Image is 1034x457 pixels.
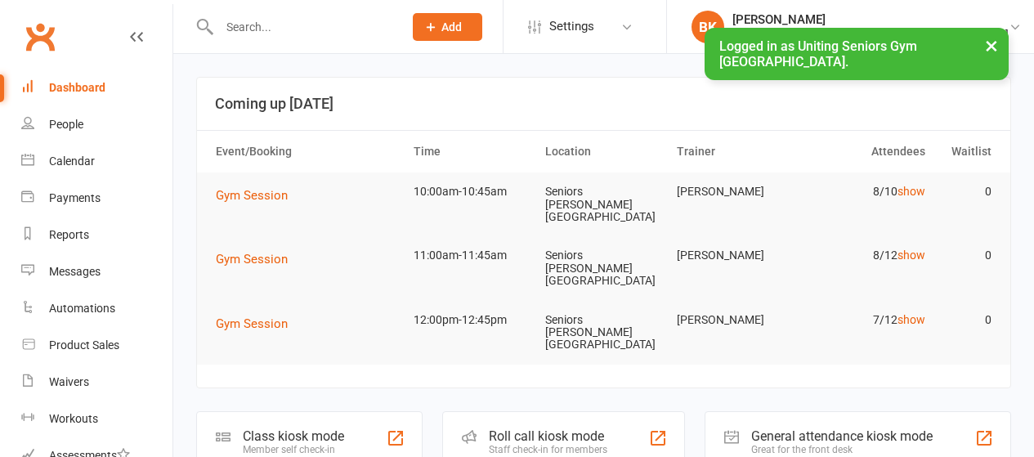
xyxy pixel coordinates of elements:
[489,444,607,455] div: Staff check-in for members
[21,401,172,437] a: Workouts
[243,444,344,455] div: Member self check-in
[49,155,95,168] div: Calendar
[933,172,999,211] td: 0
[21,290,172,327] a: Automations
[669,172,801,211] td: [PERSON_NAME]
[208,131,406,172] th: Event/Booking
[538,131,669,172] th: Location
[801,236,933,275] td: 8/12
[49,191,101,204] div: Payments
[21,364,172,401] a: Waivers
[933,236,999,275] td: 0
[732,27,1009,42] div: Uniting Seniors [PERSON_NAME][GEOGRAPHIC_DATA]
[49,118,83,131] div: People
[669,236,801,275] td: [PERSON_NAME]
[49,375,89,388] div: Waivers
[49,81,105,94] div: Dashboard
[538,172,669,236] td: Seniors [PERSON_NAME][GEOGRAPHIC_DATA]
[216,252,288,267] span: Gym Session
[216,314,299,334] button: Gym Session
[216,316,288,331] span: Gym Session
[897,249,925,262] a: show
[21,106,172,143] a: People
[897,313,925,326] a: show
[214,16,392,38] input: Search...
[933,301,999,339] td: 0
[489,428,607,444] div: Roll call kiosk mode
[441,20,462,34] span: Add
[897,185,925,198] a: show
[751,444,933,455] div: Great for the front desk
[216,188,288,203] span: Gym Session
[216,249,299,269] button: Gym Session
[801,301,933,339] td: 7/12
[933,131,999,172] th: Waitlist
[21,180,172,217] a: Payments
[243,428,344,444] div: Class kiosk mode
[216,186,299,205] button: Gym Session
[21,217,172,253] a: Reports
[406,172,538,211] td: 10:00am-10:45am
[719,38,917,69] span: Logged in as Uniting Seniors Gym [GEOGRAPHIC_DATA].
[406,236,538,275] td: 11:00am-11:45am
[21,327,172,364] a: Product Sales
[49,412,98,425] div: Workouts
[692,11,724,43] div: BK
[49,228,89,241] div: Reports
[751,428,933,444] div: General attendance kiosk mode
[49,302,115,315] div: Automations
[21,69,172,106] a: Dashboard
[406,131,538,172] th: Time
[406,301,538,339] td: 12:00pm-12:45pm
[49,265,101,278] div: Messages
[669,131,801,172] th: Trainer
[977,28,1006,63] button: ×
[669,301,801,339] td: [PERSON_NAME]
[801,131,933,172] th: Attendees
[49,338,119,352] div: Product Sales
[732,12,1009,27] div: [PERSON_NAME]
[413,13,482,41] button: Add
[538,301,669,365] td: Seniors [PERSON_NAME][GEOGRAPHIC_DATA]
[21,143,172,180] a: Calendar
[801,172,933,211] td: 8/10
[538,236,669,300] td: Seniors [PERSON_NAME][GEOGRAPHIC_DATA]
[215,96,992,112] h3: Coming up [DATE]
[549,8,594,45] span: Settings
[20,16,60,57] a: Clubworx
[21,253,172,290] a: Messages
